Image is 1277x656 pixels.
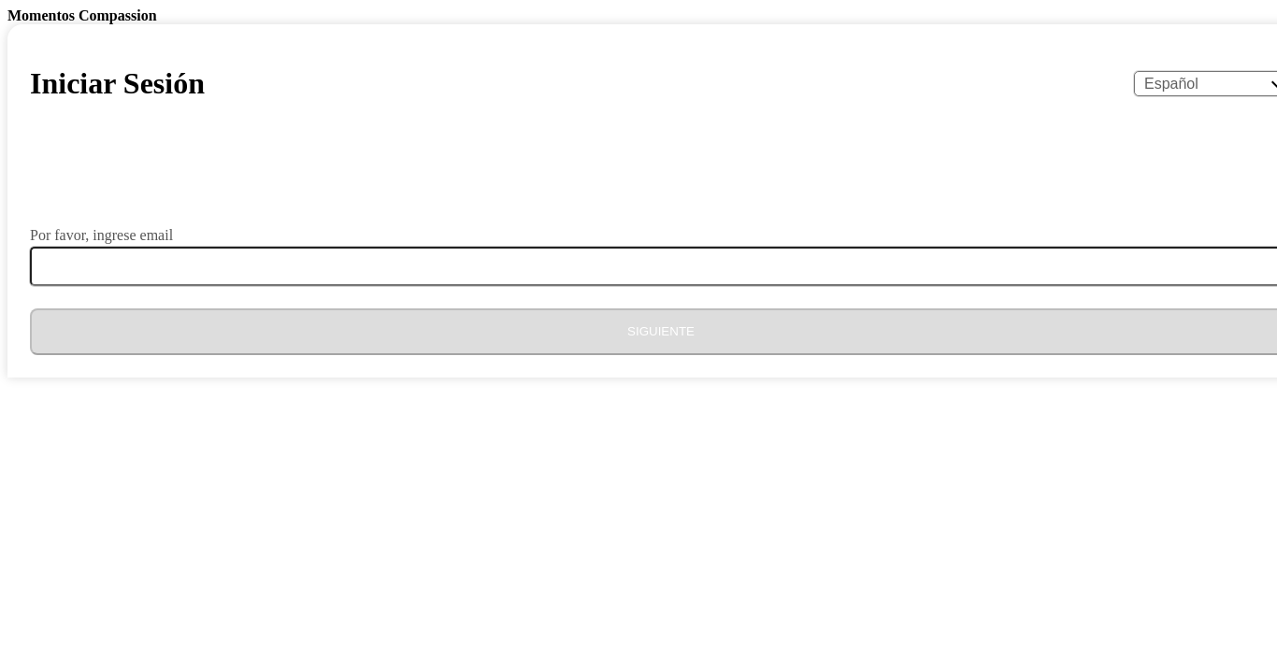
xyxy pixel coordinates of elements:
label: Por favor, ingrese email [30,228,173,243]
b: Momentos Compassion [7,7,157,23]
h1: Iniciar Sesión [30,66,205,101]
